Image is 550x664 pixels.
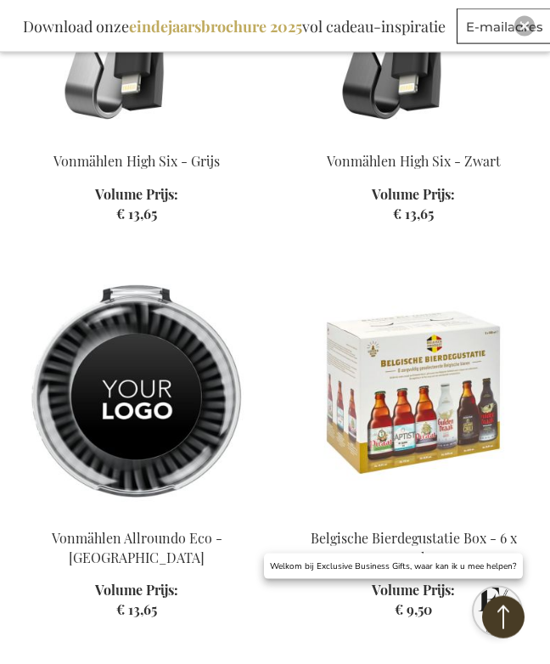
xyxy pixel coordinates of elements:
[14,508,260,524] a: allroundo® eco vonmahlen
[372,185,455,224] a: Volume Prijs: € 13,65
[116,600,157,618] span: € 13,65
[116,205,157,222] span: € 13,65
[393,205,434,222] span: € 13,65
[95,185,178,224] a: Volume Prijs: € 13,65
[311,529,517,566] a: Belgische Bierdegustatie Box - 6 x 33cl
[395,600,432,618] span: € 9,50
[14,273,260,511] img: allroundo® eco vonmahlen
[290,273,536,511] img: Tasting Set Belgian Beers
[129,16,302,37] b: eindejaarsbrochure 2025
[53,152,220,170] a: Vonmählen High Six - Grijs
[372,185,455,205] span: Volume Prijs:
[15,8,453,44] div: Download onze vol cadeau-inspiratie
[95,185,178,205] span: Volume Prijs:
[14,131,260,147] a: The All-in-One Backup Cable Vonmahlen high six
[519,21,530,31] img: Close
[95,581,178,600] span: Volume Prijs:
[95,581,178,620] a: Volume Prijs: € 13,65
[372,581,455,620] a: Volume Prijs: € 9,50
[52,529,222,566] a: Vonmählen Allroundo Eco - [GEOGRAPHIC_DATA]
[514,16,535,37] div: Close
[372,581,455,600] span: Volume Prijs:
[290,131,536,147] a: Vonmählen High Six
[327,152,501,170] a: Vonmählen High Six - Zwart
[290,508,536,524] a: Tasting Set Belgian Beers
